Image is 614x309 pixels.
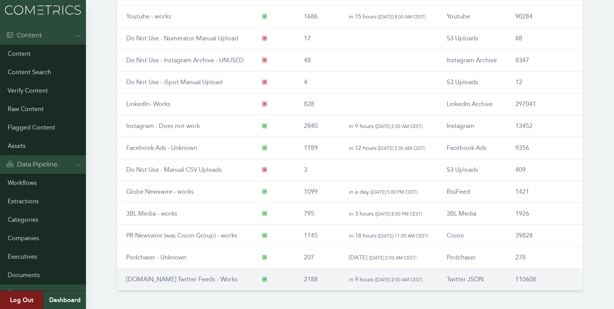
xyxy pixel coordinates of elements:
a: Podchaser - Unknown [126,254,187,261]
td: Cision [437,225,506,247]
td: 1189 [295,137,339,159]
td: Instagram [437,115,506,137]
a: Facebook Ads - Unknown [126,144,197,151]
p: in 9 hours [349,275,428,284]
td: 207 [295,247,339,269]
span: ( [DATE] 8:00 AM CEST ) [378,14,426,20]
p: in 9 hours [349,121,428,131]
span: ( [DATE] 2:00 AM CEST ) [369,255,416,261]
td: 12 [506,71,583,93]
div: Admin [6,289,38,298]
p: in 12 hours [349,143,428,153]
p: in a day [349,187,428,196]
a: Instagram - Does not work [126,122,200,130]
a: Do Not Use - Instagram Archive - UNUSED [126,56,244,64]
a: 3BL Media - works [126,210,177,217]
a: Globe Newswire - works [126,188,194,195]
a: Do Not Use - iSpot Manual Upload [126,78,223,86]
a: LinkedIn- Works [126,100,170,108]
td: S3 Uploads [437,159,506,181]
a: [DOMAIN_NAME] Twitter Feeds - Works [126,276,238,283]
p: in 15 hours [349,12,428,21]
span: ( [DATE] 5:00 AM CEST ) [378,145,426,151]
td: RssFeed [437,181,506,203]
td: 8347 [506,50,583,71]
a: Youtube - works [126,13,171,20]
td: 90284 [506,6,583,28]
td: 9356 [506,137,583,159]
td: 88 [506,28,583,50]
td: 828 [295,93,339,115]
div: Content [6,31,42,40]
td: 278 [506,247,583,269]
a: Do Not Use - Manual CSV Uploads [126,166,222,173]
td: 13452 [506,115,583,137]
td: LinkedIn Archive [437,93,506,115]
td: 409 [506,159,583,181]
td: Instagram Archive [437,50,506,71]
td: 2188 [295,269,339,291]
td: S3 Uploads [437,71,506,93]
td: 2840 [295,115,339,137]
td: 297041 [506,93,583,115]
span: ( [DATE] 11:00 AM CEST ) [378,233,428,239]
td: 4 [295,71,339,93]
p: in 3 hours [349,209,428,218]
span: ( [DATE] 2:00 AM CEST ) [375,277,423,282]
span: ( [DATE] 8:00 PM CEST ) [375,211,422,217]
td: 3BL Media [437,203,506,225]
td: 1926 [506,203,583,225]
td: Facebook Ads [437,137,506,159]
p: in 18 hours [349,231,428,240]
p: [DATE] [349,253,428,262]
span: ( [DATE] 5:00 PM CEST ) [370,189,418,195]
td: Youtube [437,6,506,28]
td: Twitter JSON [437,269,506,291]
td: 17 [295,28,339,50]
td: 39824 [506,225,583,247]
a: PR Newswire (was Cision Group) - works [126,232,237,239]
a: Do Not Use - Numerator Manual Upload [126,35,238,42]
td: 110608 [506,269,583,291]
span: ( [DATE] 2:00 AM CEST ) [375,123,423,129]
td: 1421 [506,181,583,203]
td: 3 [295,159,339,181]
td: 48 [295,50,339,71]
div: Data Pipeline [6,160,58,169]
td: 795 [295,203,339,225]
td: 1686 [295,6,339,28]
a: Dashboard [43,291,86,309]
td: 1145 [295,225,339,247]
td: 1099 [295,181,339,203]
td: Podchaser [437,247,506,269]
td: S3 Uploads [437,28,506,50]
